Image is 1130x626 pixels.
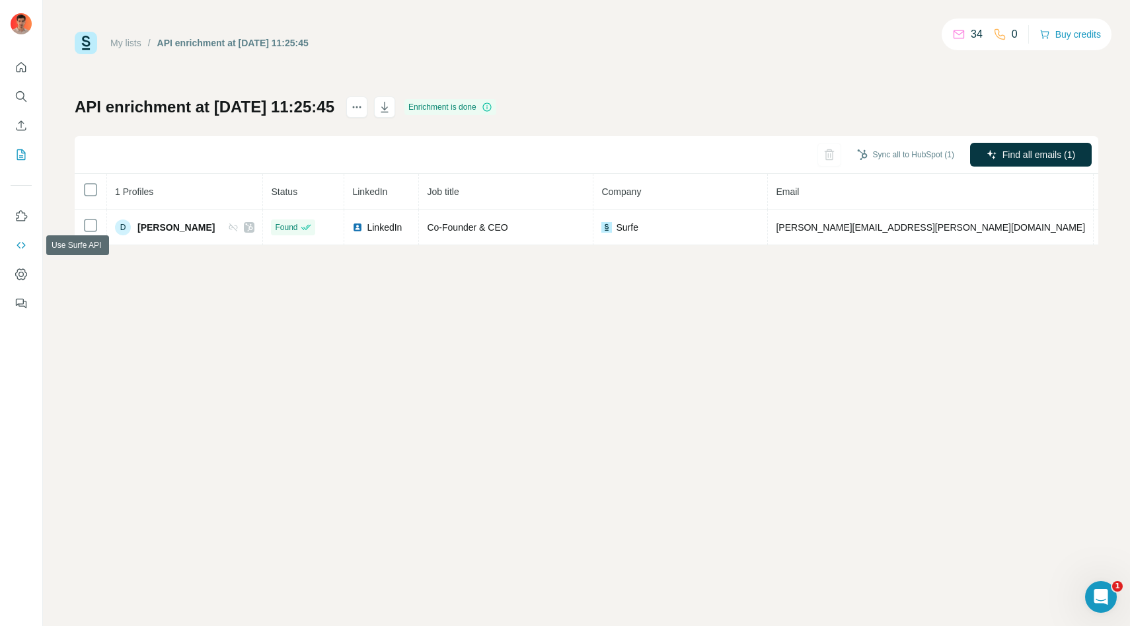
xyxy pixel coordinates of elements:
span: Co-Founder & CEO [427,222,508,233]
button: Sync all to HubSpot (1) [848,145,963,165]
div: API enrichment at [DATE] 11:25:45 [157,36,309,50]
li: / [148,36,151,50]
span: LinkedIn [352,186,387,197]
a: My lists [110,38,141,48]
button: actions [346,97,367,118]
div: Enrichment is done [404,99,496,115]
button: Buy credits [1039,25,1101,44]
img: LinkedIn logo [352,222,363,233]
span: Email [776,186,799,197]
img: company-logo [601,222,612,233]
button: Quick start [11,56,32,79]
button: Enrich CSV [11,114,32,137]
button: Search [11,85,32,108]
p: 0 [1012,26,1018,42]
span: Found [275,221,297,233]
button: Use Surfe on LinkedIn [11,204,32,228]
button: Feedback [11,292,32,315]
button: Dashboard [11,262,32,286]
img: Surfe Logo [75,32,97,54]
p: 34 [971,26,983,42]
iframe: Intercom live chat [1085,581,1117,613]
h1: API enrichment at [DATE] 11:25:45 [75,97,334,118]
span: 1 [1112,581,1123,592]
span: [PERSON_NAME][EMAIL_ADDRESS][PERSON_NAME][DOMAIN_NAME] [776,222,1085,233]
span: Surfe [616,221,638,234]
span: Job title [427,186,459,197]
span: LinkedIn [367,221,402,234]
div: D [115,219,131,235]
span: Status [271,186,297,197]
span: Find all emails (1) [1002,148,1075,161]
button: My lists [11,143,32,167]
span: Company [601,186,641,197]
img: Avatar [11,13,32,34]
button: Find all emails (1) [970,143,1092,167]
span: 1 Profiles [115,186,153,197]
button: Use Surfe API [11,233,32,257]
span: [PERSON_NAME] [137,221,215,234]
